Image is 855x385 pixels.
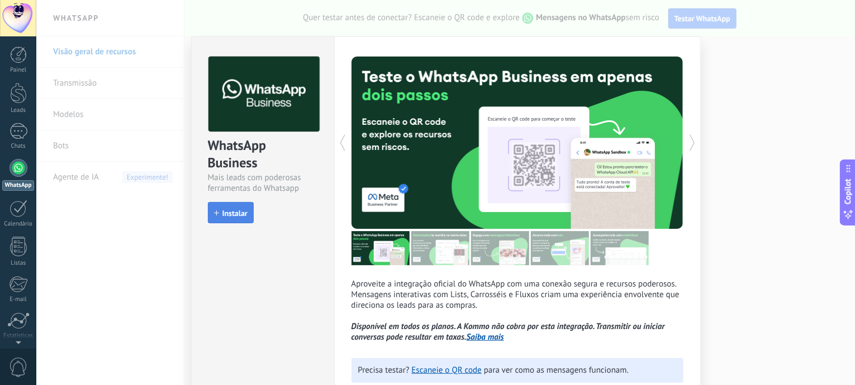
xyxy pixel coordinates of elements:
div: WhatsApp Business [208,137,318,172]
div: Listas [2,260,35,267]
span: Instalar [222,209,248,217]
div: WhatsApp [2,180,34,191]
img: logo_main.png [208,57,320,132]
button: Instalar [208,202,254,223]
img: tour_image_af96a8ccf0f3a66e7f08a429c7d28073.png [351,231,410,265]
span: para ver como as mensagens funcionam. [484,365,629,375]
img: tour_image_6cf6297515b104f916d063e49aae351c.png [411,231,469,265]
div: Painel [2,67,35,74]
div: Leads [2,107,35,114]
div: Chats [2,143,35,150]
span: Copilot [843,179,854,205]
div: E-mail [2,296,35,303]
span: Precisa testar? [358,365,410,375]
img: tour_image_58a1c38c4dee0ce492f4b60cdcddf18a.png [531,231,589,265]
div: Mais leads com poderosas ferramentas do Whatsapp [208,172,318,194]
img: tour_image_87c31d5c6b42496d4b4f28fbf9d49d2b.png [471,231,529,265]
p: Aproveite a integração oficial do WhatsApp com uma conexão segura e recursos poderosos. Mensagens... [351,279,683,342]
img: tour_image_46dcd16e2670e67c1b8e928eefbdcce9.png [591,231,649,265]
a: Saiba mais [467,332,504,342]
a: Escaneie o QR code [412,365,482,375]
i: Disponível em todos os planos. A Kommo não cobra por esta integração. Transmitir ou iniciar conve... [351,321,665,342]
div: Calendário [2,220,35,228]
